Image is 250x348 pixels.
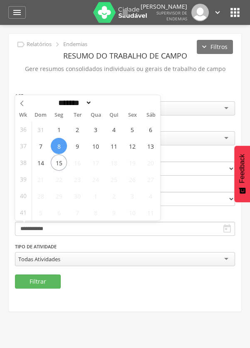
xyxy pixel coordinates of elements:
span: Setembro 19, 2025 [124,154,140,171]
span: 39 [20,171,27,187]
span: Setembro 20, 2025 [142,154,158,171]
button: Filtros [197,40,233,54]
span: Setembro 25, 2025 [106,171,122,187]
span: 36 [20,121,27,137]
input: Year [92,98,119,107]
span: Dom [32,113,50,118]
span: Outubro 5, 2025 [32,204,49,221]
a:  [213,4,222,21]
span: Outubro 8, 2025 [87,204,104,221]
span: Setembro 12, 2025 [124,138,140,154]
span: Outubro 11, 2025 [142,204,158,221]
span: 41 [20,204,27,221]
span: Setembro 11, 2025 [106,138,122,154]
span: Setembro 7, 2025 [32,138,49,154]
span: Outubro 7, 2025 [69,204,85,221]
span: Seg [50,113,68,118]
p: [PERSON_NAME] [141,4,187,10]
span: Setembro 28, 2025 [32,188,49,204]
p: Gere resumos consolidados individuais ou gerais de trabalho de campo [15,63,235,75]
span: 38 [20,154,27,171]
i:  [53,40,62,49]
i:  [120,7,130,17]
select: Month [56,98,92,107]
i:  [12,7,22,17]
label: Tipo de Atividade [15,243,57,250]
span: Setembro 30, 2025 [69,188,85,204]
span: Setembro 27, 2025 [142,171,158,187]
span: Outubro 3, 2025 [124,188,140,204]
span: Sáb [142,113,160,118]
a:  [120,4,130,21]
span: Setembro 17, 2025 [87,154,104,171]
span: 40 [20,188,27,204]
span: Setembro 10, 2025 [87,138,104,154]
span: Setembro 9, 2025 [69,138,85,154]
p: Endemias [63,41,87,48]
span: Setembro 16, 2025 [69,154,85,171]
span: Outubro 4, 2025 [142,188,158,204]
span: Supervisor de Endemias [156,10,187,22]
span: Setembro 21, 2025 [32,171,49,187]
span: Setembro 2, 2025 [69,121,85,137]
span: Setembro 1, 2025 [51,121,67,137]
button: Filtrar [15,274,61,289]
a:  [8,6,26,19]
span: Wk [15,109,32,121]
span: Setembro 24, 2025 [87,171,104,187]
i:  [228,6,242,19]
span: Ter [68,113,87,118]
i:  [16,40,25,49]
span: Agosto 31, 2025 [32,121,49,137]
p: Relatórios [27,41,52,48]
span: Setembro 29, 2025 [51,188,67,204]
span: Setembro 14, 2025 [32,154,49,171]
span: Setembro 3, 2025 [87,121,104,137]
span: Setembro 8, 2025 [51,138,67,154]
span: Setembro 6, 2025 [142,121,158,137]
label: ACE [15,93,23,99]
span: Outubro 9, 2025 [106,204,122,221]
span: Qui [105,113,123,118]
span: Feedback [238,154,246,183]
span: Setembro 22, 2025 [51,171,67,187]
span: Setembro 23, 2025 [69,171,85,187]
button: Feedback - Mostrar pesquisa [234,146,250,202]
i:  [222,224,232,234]
div: Todas Atividades [18,255,60,263]
span: Sex [123,113,141,118]
span: Outubro 1, 2025 [87,188,104,204]
span: Setembro 13, 2025 [142,138,158,154]
span: Setembro 5, 2025 [124,121,140,137]
span: Outubro 2, 2025 [106,188,122,204]
span: Setembro 4, 2025 [106,121,122,137]
span: Setembro 26, 2025 [124,171,140,187]
span: Outubro 6, 2025 [51,204,67,221]
span: Setembro 15, 2025 [51,154,67,171]
span: Setembro 18, 2025 [106,154,122,171]
span: Qua [87,113,105,118]
span: Outubro 10, 2025 [124,204,140,221]
span: 37 [20,138,27,154]
header: Resumo do Trabalho de Campo [15,48,235,63]
i:  [213,8,222,17]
